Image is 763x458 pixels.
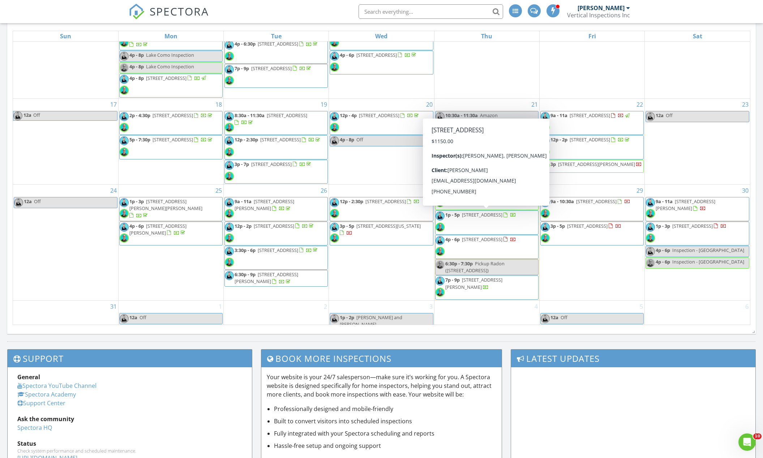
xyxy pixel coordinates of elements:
span: [STREET_ADDRESS][PERSON_NAME][PERSON_NAME] [129,198,202,211]
a: Saturday [691,31,704,41]
img: photo_w_background.jpg [330,314,339,323]
a: Go to August 21, 2025 [530,99,539,110]
span: [STREET_ADDRESS] [146,75,187,81]
a: 3:30p - 6p [STREET_ADDRESS] [235,247,319,253]
span: 4p - 8p [129,63,144,70]
img: untitled_design.png [225,172,234,181]
td: Go to August 31, 2025 [13,300,118,330]
img: photo_w_background.jpg [436,211,445,221]
span: 4p - 6p [340,52,354,58]
img: photo_w_background.jpg [120,52,129,61]
a: Go to August 18, 2025 [214,99,223,110]
td: Go to August 29, 2025 [539,185,644,301]
img: photo_w_background.jpg [120,136,129,145]
span: Off [561,314,567,321]
span: 4p - 6p [129,223,144,229]
a: Go to August 24, 2025 [109,185,118,196]
a: Go to September 6, 2025 [744,301,750,312]
img: untitled_design.png [120,123,129,132]
td: Go to August 17, 2025 [13,99,118,185]
a: 1p - 5p [STREET_ADDRESS] [435,210,539,234]
a: Go to August 19, 2025 [319,99,329,110]
span: [STREET_ADDRESS][PERSON_NAME] [129,223,187,236]
a: Friday [587,31,597,41]
a: 11:45a W5525 WI-67, Walworth 53184 [435,197,539,210]
img: untitled_design.png [225,52,234,61]
div: Ask the community [17,415,242,423]
span: 12a [24,198,32,205]
li: Hassle-free setup and ongoing support [274,441,496,450]
span: [STREET_ADDRESS][PERSON_NAME] [445,277,502,290]
a: 1p - 3p [STREET_ADDRESS] [646,222,749,245]
span: [STREET_ADDRESS] [570,112,610,119]
a: Spectora HQ [17,424,52,432]
a: 4p - 6p [STREET_ADDRESS] [340,52,417,58]
p: Your website is your 24/7 salesperson—make sure it’s working for you. A Spectora website is desig... [267,373,496,399]
a: 4p - 6p [STREET_ADDRESS][PERSON_NAME] [129,223,187,236]
a: 9a - 10:30a [STREET_ADDRESS] [540,197,644,221]
span: [STREET_ADDRESS][US_STATE] [356,223,421,229]
a: 4p - 8p [STREET_ADDRESS] [129,75,207,81]
a: 9a - 11a [STREET_ADDRESS][PERSON_NAME] [235,198,294,211]
a: 4p - 6p [STREET_ADDRESS][PERSON_NAME] [119,222,223,245]
span: [STREET_ADDRESS] [254,223,294,229]
span: 3p - 5p [550,223,565,229]
td: Go to August 20, 2025 [329,99,434,185]
span: 1p - 2p [340,314,354,321]
span: Amazon [480,112,498,119]
a: Go to August 23, 2025 [741,99,750,110]
a: Thursday [480,31,494,41]
a: 3p - 5p [STREET_ADDRESS][US_STATE] [340,223,421,236]
span: Inspection - [GEOGRAPHIC_DATA] [672,247,744,253]
img: untitled_design.png [646,258,655,267]
span: 4p - 6p [445,236,460,243]
img: photo_w_background.jpg [120,314,129,323]
span: SPECTORA [150,4,209,19]
span: [STREET_ADDRESS] [672,223,713,229]
td: Go to August 28, 2025 [434,185,539,301]
img: photo_w_background.jpg [225,198,234,207]
a: Go to August 20, 2025 [425,99,434,110]
a: 9a - 11a [STREET_ADDRESS] [550,112,631,119]
a: 1p - 5p [STREET_ADDRESS] [445,211,516,218]
td: Go to September 3, 2025 [329,300,434,330]
a: 3p - 7p [STREET_ADDRESS] [235,161,312,167]
span: 10 [753,433,762,439]
a: Go to August 25, 2025 [214,185,223,196]
span: W5525 WI-67, Walworth 53184 [462,198,527,205]
img: photo_w_background.jpg [330,198,339,207]
a: 3p - 5p [STREET_ADDRESS][US_STATE] [330,222,433,245]
img: untitled_design.png [225,234,234,243]
a: Wednesday [374,31,389,41]
span: [STREET_ADDRESS] [251,65,292,72]
a: 9a - 11a [STREET_ADDRESS] [540,111,644,135]
img: photo_w_background.jpg [225,40,234,50]
iframe: Intercom live chat [738,433,756,451]
img: photo_w_background.jpg [330,223,339,232]
img: untitled_design.png [646,209,655,218]
img: untitled_design.png [436,288,445,297]
a: Sunday [59,31,73,41]
span: 4p - 6p [656,247,670,253]
span: 12a [23,111,32,120]
img: untitled_design.png [541,234,550,243]
span: 4p - 8p [129,75,144,81]
span: 4p - 6p [656,258,670,265]
a: 3p - 5p [STREET_ADDRESS] [550,223,621,229]
a: 7p - 9p [STREET_ADDRESS] [224,64,328,88]
span: 12p - 2:30p [445,124,469,130]
img: untitled_design.png [330,63,339,72]
span: 8:30a - 11:30a [235,112,265,119]
a: Go to August 31, 2025 [109,301,118,312]
span: 4p - 6:30p [235,40,256,47]
td: Go to August 24, 2025 [13,185,118,301]
span: 12p - 2p [235,223,252,229]
img: photo_w_background.jpg [14,198,23,207]
img: untitled_design.png [120,147,129,157]
li: Professionally designed and mobile-friendly [274,405,496,413]
td: Go to August 21, 2025 [434,99,539,185]
td: Go to August 19, 2025 [224,99,329,185]
a: Go to September 5, 2025 [638,301,644,312]
h3: Book More Inspections [261,350,501,367]
td: Go to August 27, 2025 [329,185,434,301]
